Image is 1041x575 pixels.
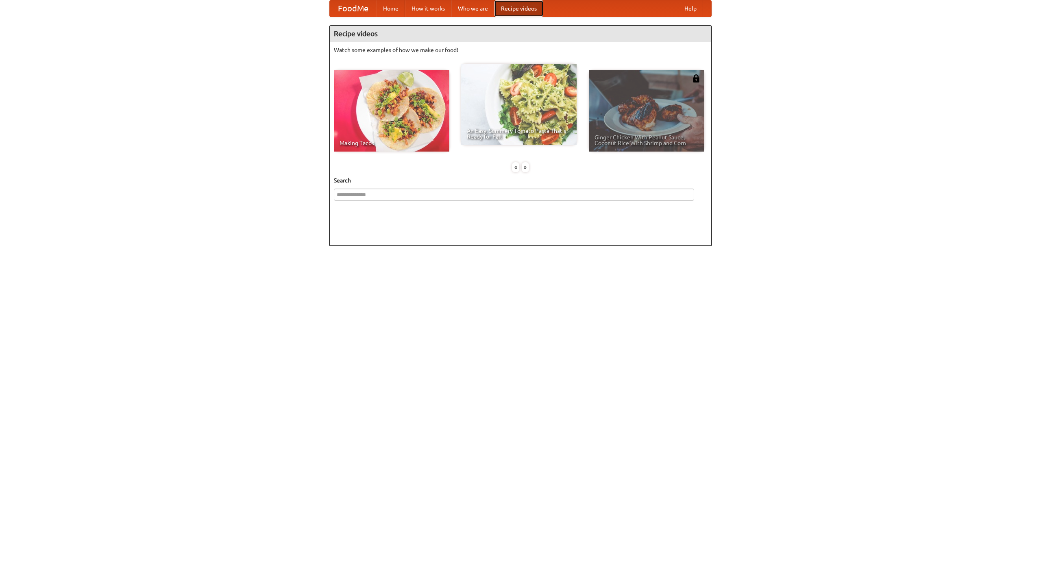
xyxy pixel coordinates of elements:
a: Making Tacos [334,70,449,152]
a: Who we are [451,0,494,17]
h4: Recipe videos [330,26,711,42]
div: » [522,162,529,172]
a: Recipe videos [494,0,543,17]
a: FoodMe [330,0,377,17]
p: Watch some examples of how we make our food! [334,46,707,54]
a: Help [678,0,703,17]
a: How it works [405,0,451,17]
a: An Easy, Summery Tomato Pasta That's Ready for Fall [461,64,577,145]
a: Home [377,0,405,17]
span: An Easy, Summery Tomato Pasta That's Ready for Fall [467,128,571,139]
span: Making Tacos [340,140,444,146]
h5: Search [334,176,707,184]
div: « [512,162,519,172]
img: 483408.png [692,74,700,82]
